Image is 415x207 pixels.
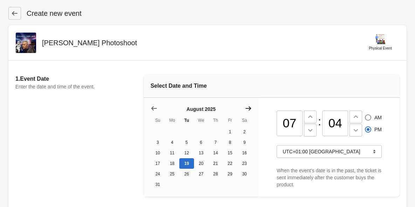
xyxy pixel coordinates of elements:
[194,158,208,169] button: Wednesday August 20 2025
[208,114,223,127] th: Thursday
[151,148,165,158] button: Sunday August 10 2025
[151,169,165,179] button: Sunday August 24 2025
[318,118,321,125] div: :
[237,114,251,127] th: Saturday
[194,114,208,127] th: Wednesday
[194,137,208,148] button: Wednesday August 6 2025
[283,149,360,154] span: UTC+01:00 [GEOGRAPHIC_DATA]
[15,75,144,83] h2: 1. Event Date
[148,102,160,115] button: Show previous month, July 2025
[179,158,194,169] button: Today Tuesday August 19 2025
[374,114,382,121] span: AM
[277,168,381,187] span: When the event's date is in the past, the ticket is sent immediately after the customer buys the ...
[242,102,255,115] button: Show next month, September 2025
[42,38,137,48] h2: [PERSON_NAME] Photoshoot
[194,169,208,179] button: Wednesday August 27 2025
[237,137,251,148] button: Saturday August 9 2025
[237,127,251,137] button: Saturday August 2 2025
[165,158,179,169] button: Monday August 18 2025
[151,137,165,148] button: Sunday August 3 2025
[21,8,82,18] h1: Create new event
[15,84,95,89] span: Enter the date and time of the event.
[16,33,36,53] img: IMG_2800.jpg
[179,137,194,148] button: Tuesday August 5 2025
[208,148,223,158] button: Thursday August 14 2025
[165,169,179,179] button: Monday August 25 2025
[223,148,237,158] button: Friday August 15 2025
[179,169,194,179] button: Tuesday August 26 2025
[237,158,251,169] button: Saturday August 23 2025
[208,137,223,148] button: Thursday August 7 2025
[374,126,382,133] span: PM
[369,45,392,52] div: Physical Event
[179,114,194,127] th: Tuesday
[223,127,237,137] button: Friday August 1 2025
[144,75,400,98] div: Select Date and Time
[151,114,165,127] th: Sunday
[194,148,208,158] button: Wednesday August 13 2025
[179,148,194,158] button: Tuesday August 12 2025
[237,148,251,158] button: Saturday August 16 2025
[151,179,165,190] button: Sunday August 31 2025
[223,169,237,179] button: Friday August 29 2025
[151,158,165,169] button: Sunday August 17 2025
[165,148,179,158] button: Monday August 11 2025
[277,145,382,158] button: UTC+01:00 [GEOGRAPHIC_DATA]
[165,137,179,148] button: Monday August 4 2025
[208,169,223,179] button: Thursday August 28 2025
[165,114,179,127] th: Monday
[223,114,237,127] th: Friday
[375,34,386,45] img: physical-event-845dc57dcf8a37f45bd70f14adde54f6.png
[223,158,237,169] button: Friday August 22 2025
[237,169,251,179] button: Saturday August 30 2025
[223,137,237,148] button: Friday August 8 2025
[208,158,223,169] button: Thursday August 21 2025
